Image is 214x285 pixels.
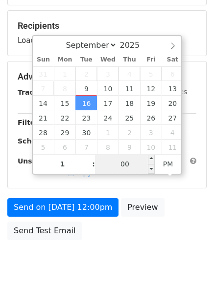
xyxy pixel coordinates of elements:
span: October 6, 2025 [54,140,75,154]
span: September 1, 2025 [54,66,75,81]
span: September 5, 2025 [140,66,162,81]
span: September 2, 2025 [75,66,97,81]
span: Mon [54,57,75,63]
a: Copy unsubscribe link [66,168,154,177]
span: September 11, 2025 [119,81,140,96]
span: September 8, 2025 [54,81,75,96]
span: October 9, 2025 [119,140,140,154]
span: October 8, 2025 [97,140,119,154]
span: September 9, 2025 [75,81,97,96]
span: September 24, 2025 [97,110,119,125]
span: Fri [140,57,162,63]
span: September 13, 2025 [162,81,183,96]
span: October 11, 2025 [162,140,183,154]
span: Sat [162,57,183,63]
span: September 7, 2025 [33,81,54,96]
input: Year [117,41,152,50]
iframe: Chat Widget [165,238,214,285]
strong: Filters [18,119,43,126]
a: Send Test Email [7,222,82,240]
span: October 2, 2025 [119,125,140,140]
strong: Schedule [18,137,53,145]
span: October 3, 2025 [140,125,162,140]
span: September 12, 2025 [140,81,162,96]
span: October 4, 2025 [162,125,183,140]
a: Send on [DATE] 12:00pm [7,198,119,217]
span: August 31, 2025 [33,66,54,81]
span: September 3, 2025 [97,66,119,81]
span: September 25, 2025 [119,110,140,125]
span: September 30, 2025 [75,125,97,140]
span: September 28, 2025 [33,125,54,140]
span: September 22, 2025 [54,110,75,125]
a: Preview [121,198,164,217]
input: Minute [95,154,155,174]
span: September 23, 2025 [75,110,97,125]
span: September 19, 2025 [140,96,162,110]
span: September 6, 2025 [162,66,183,81]
span: Sun [33,57,54,63]
span: September 20, 2025 [162,96,183,110]
span: September 27, 2025 [162,110,183,125]
span: September 15, 2025 [54,96,75,110]
span: September 18, 2025 [119,96,140,110]
strong: Tracking [18,88,50,96]
span: October 10, 2025 [140,140,162,154]
input: Hour [33,154,93,174]
h5: Recipients [18,20,196,31]
span: September 26, 2025 [140,110,162,125]
span: : [92,154,95,174]
span: September 16, 2025 [75,96,97,110]
div: Loading... [18,20,196,46]
span: September 17, 2025 [97,96,119,110]
span: Click to toggle [155,154,182,174]
span: October 1, 2025 [97,125,119,140]
strong: Unsubscribe [18,157,66,165]
span: September 4, 2025 [119,66,140,81]
span: September 14, 2025 [33,96,54,110]
span: Tue [75,57,97,63]
h5: Advanced [18,71,196,82]
span: Wed [97,57,119,63]
span: Thu [119,57,140,63]
span: September 10, 2025 [97,81,119,96]
span: October 7, 2025 [75,140,97,154]
span: September 29, 2025 [54,125,75,140]
span: October 5, 2025 [33,140,54,154]
span: September 21, 2025 [33,110,54,125]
